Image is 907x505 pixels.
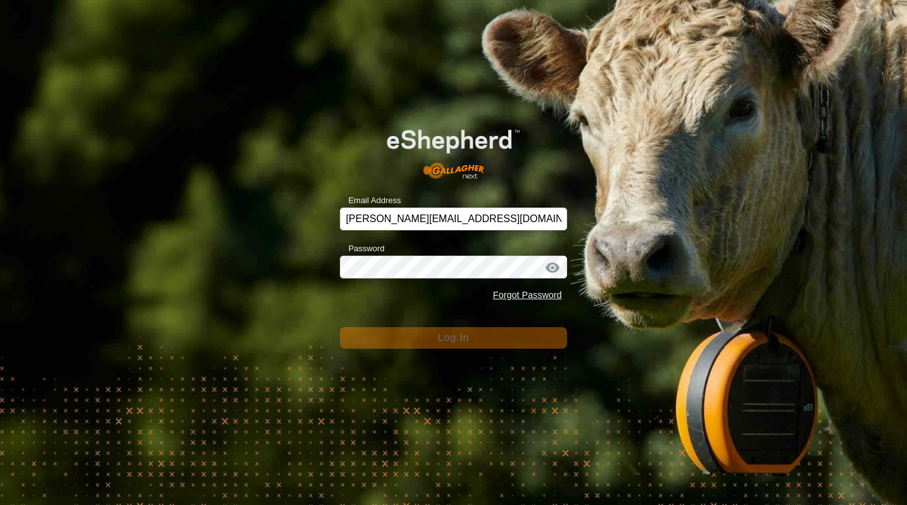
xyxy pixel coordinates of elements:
[493,290,562,300] a: Forgot Password
[363,111,544,188] img: E-shepherd Logo
[340,242,384,255] label: Password
[438,332,469,343] span: Log In
[340,194,401,207] label: Email Address
[340,327,566,349] button: Log In
[340,208,566,230] input: Email Address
